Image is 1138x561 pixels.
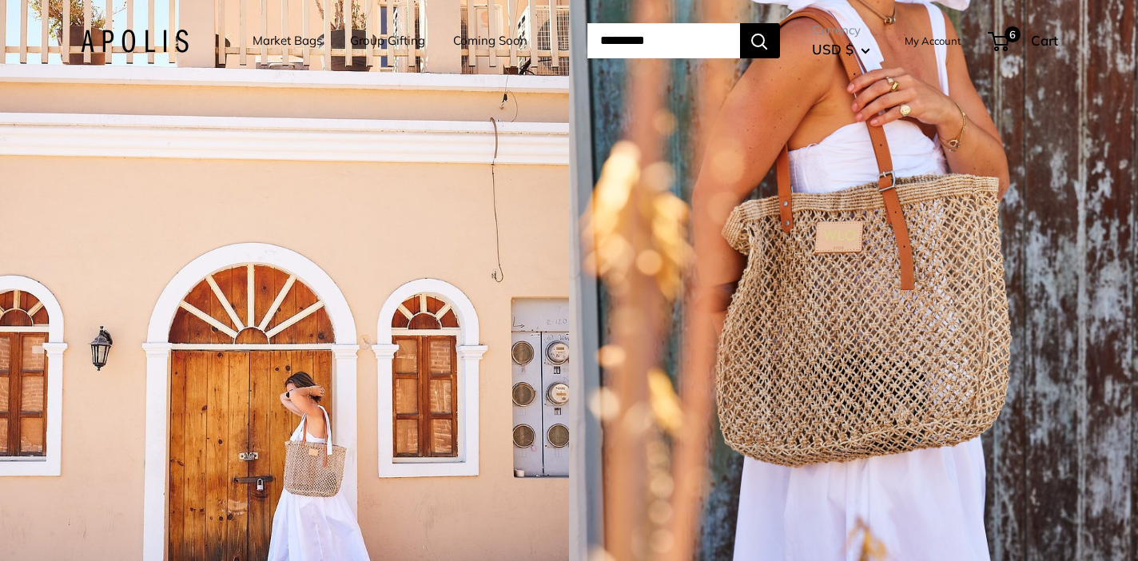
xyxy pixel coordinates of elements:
input: Search... [587,23,740,58]
span: USD $ [812,41,853,58]
a: Group Gifting [350,30,425,52]
a: Coming Soon [453,30,527,52]
button: USD $ [812,37,870,62]
span: Currency [812,19,870,42]
a: 6 Cart [989,28,1058,54]
span: Cart [1031,32,1058,49]
img: Apolis [81,30,189,53]
button: Search [740,23,780,58]
a: Market Bags [253,30,322,52]
a: My Account [905,31,961,50]
span: 6 [1004,26,1020,42]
